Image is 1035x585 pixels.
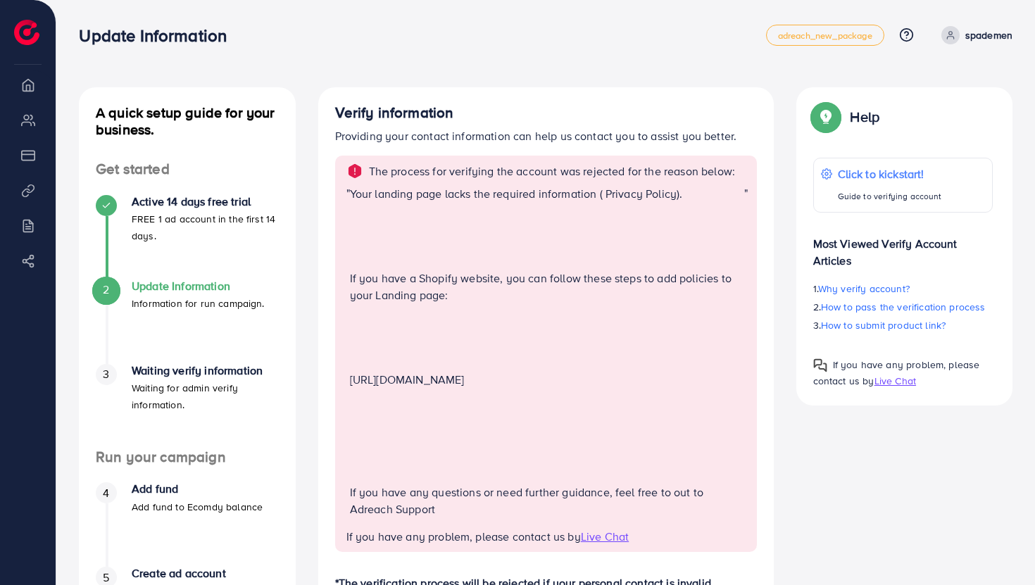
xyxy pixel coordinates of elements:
span: 2 [103,282,109,298]
li: Update Information [79,279,296,364]
p: spademen [965,27,1012,44]
h4: Create ad account [132,567,279,580]
p: Most Viewed Verify Account Articles [813,224,993,269]
p: Add fund to Ecomdy balance [132,498,263,515]
span: 3 [103,366,109,382]
h4: Update Information [132,279,265,293]
p: Click to kickstart! [838,165,942,182]
a: adreach_new_package [766,25,884,46]
h4: Waiting verify information [132,364,279,377]
span: " [744,185,748,529]
img: Popup guide [813,104,839,130]
h4: Verify information [335,104,757,122]
p: Information for run campaign. [132,295,265,312]
img: alert [346,163,363,180]
img: Popup guide [813,358,827,372]
span: If you have any problem, please contact us by [813,358,980,388]
span: " [346,185,350,529]
h3: Update Information [79,25,238,46]
p: Help [850,108,879,125]
h4: Add fund [132,482,263,496]
span: How to pass the verification process [821,300,986,314]
h4: Get started [79,161,296,178]
li: Waiting verify information [79,364,296,448]
h4: Run your campaign [79,448,296,466]
p: If you have a Shopify website, you can follow these steps to add policies to your Landing page: [350,270,745,303]
p: If you have any questions or need further guidance, feel free to out to Adreach Support [350,484,745,517]
span: If you have any problem, please contact us by [346,529,581,544]
p: Providing your contact information can help us contact you to assist you better. [335,127,757,144]
li: Add fund [79,482,296,567]
span: 4 [103,485,109,501]
span: Live Chat [581,529,629,544]
h4: A quick setup guide for your business. [79,104,296,138]
p: Your landing page lacks the required information ( Privacy Policy). [350,185,745,202]
p: FREE 1 ad account in the first 14 days. [132,210,279,244]
h4: Active 14 days free trial [132,195,279,208]
p: 1. [813,280,993,297]
p: Waiting for admin verify information. [132,379,279,413]
p: [URL][DOMAIN_NAME] [350,371,745,388]
span: adreach_new_package [778,31,872,40]
p: 3. [813,317,993,334]
a: spademen [936,26,1012,44]
li: Active 14 days free trial [79,195,296,279]
span: Why verify account? [818,282,910,296]
span: Live Chat [874,374,916,388]
p: 2. [813,298,993,315]
img: logo [14,20,39,45]
p: Guide to verifying account [838,188,942,205]
span: How to submit product link? [821,318,946,332]
p: The process for verifying the account was rejected for the reason below: [369,163,736,180]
